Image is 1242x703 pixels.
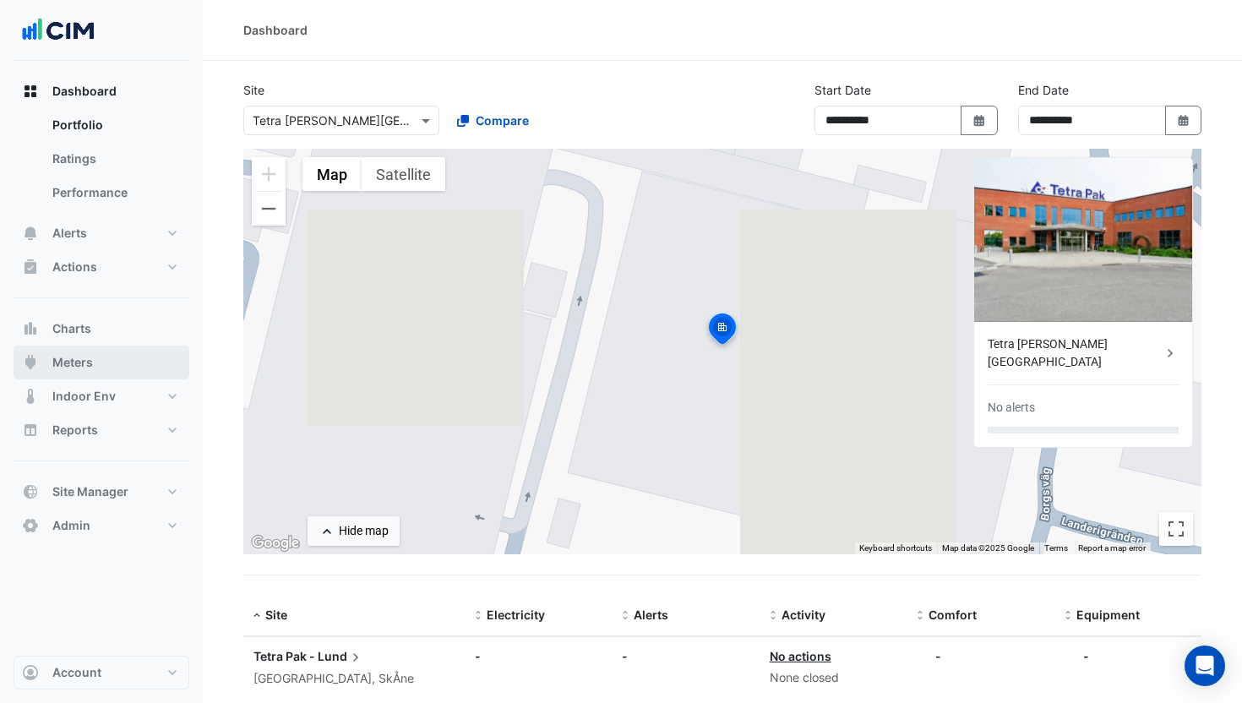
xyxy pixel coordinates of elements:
[1044,543,1068,553] a: Terms (opens in new tab)
[935,647,941,665] div: -
[22,483,39,500] app-icon: Site Manager
[253,669,455,689] div: [GEOGRAPHIC_DATA], SkÅne
[942,543,1034,553] span: Map data ©2025 Google
[52,259,97,275] span: Actions
[14,312,189,346] button: Charts
[14,346,189,379] button: Meters
[52,354,93,371] span: Meters
[252,192,286,226] button: Zoom out
[770,668,896,688] div: None closed
[52,225,87,242] span: Alerts
[39,108,189,142] a: Portfolio
[362,157,445,191] button: Show satellite imagery
[302,157,362,191] button: Show street map
[39,176,189,210] a: Performance
[859,542,932,554] button: Keyboard shortcuts
[22,517,39,534] app-icon: Admin
[487,608,545,622] span: Electricity
[22,320,39,337] app-icon: Charts
[248,532,303,554] a: Click to see this area on Google Maps
[782,608,825,622] span: Activity
[814,81,871,99] label: Start Date
[308,516,400,546] button: Hide map
[929,608,977,622] span: Comfort
[14,250,189,284] button: Actions
[704,311,741,351] img: site-pin-selected.svg
[253,649,315,663] span: Tetra Pak -
[39,142,189,176] a: Ratings
[988,399,1035,417] div: No alerts
[14,475,189,509] button: Site Manager
[14,656,189,689] button: Account
[52,483,128,500] span: Site Manager
[52,517,90,534] span: Admin
[22,388,39,405] app-icon: Indoor Env
[14,509,189,542] button: Admin
[52,83,117,100] span: Dashboard
[974,158,1192,322] img: Tetra Pak - Lund
[318,647,364,666] span: Lund
[22,422,39,439] app-icon: Reports
[265,608,287,622] span: Site
[1076,608,1140,622] span: Equipment
[22,225,39,242] app-icon: Alerts
[1176,113,1191,128] fa-icon: Select Date
[475,647,602,665] div: -
[446,106,540,135] button: Compare
[20,14,96,47] img: Company Logo
[252,157,286,191] button: Zoom in
[1083,647,1089,665] div: -
[1078,543,1146,553] a: Report a map error
[14,216,189,250] button: Alerts
[634,608,668,622] span: Alerts
[988,335,1162,371] div: Tetra [PERSON_NAME][GEOGRAPHIC_DATA]
[476,112,529,129] span: Compare
[52,422,98,439] span: Reports
[243,81,264,99] label: Site
[14,74,189,108] button: Dashboard
[972,113,987,128] fa-icon: Select Date
[770,649,831,663] a: No actions
[22,83,39,100] app-icon: Dashboard
[22,259,39,275] app-icon: Actions
[1018,81,1069,99] label: End Date
[14,413,189,447] button: Reports
[14,108,189,216] div: Dashboard
[1185,646,1225,686] div: Open Intercom Messenger
[248,532,303,554] img: Google
[622,647,749,665] div: -
[52,664,101,681] span: Account
[22,354,39,371] app-icon: Meters
[339,522,389,540] div: Hide map
[1159,512,1193,546] button: Toggle fullscreen view
[52,388,116,405] span: Indoor Env
[14,379,189,413] button: Indoor Env
[243,21,308,39] div: Dashboard
[52,320,91,337] span: Charts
